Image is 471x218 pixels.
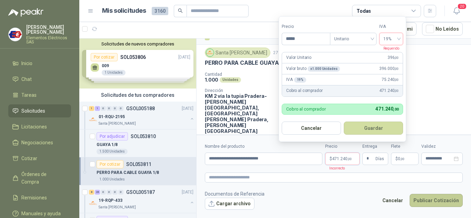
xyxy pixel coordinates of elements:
[21,139,53,146] span: Negociaciones
[379,45,399,51] p: Requerido
[220,77,241,83] div: Unidades
[379,194,407,207] button: Cancelar
[282,122,341,135] button: Cancelar
[97,132,128,141] div: Por adjudicar
[99,114,125,120] p: 01-RQU-2195
[95,106,100,111] div: 1
[99,197,122,204] p: 19-RQP-433
[131,134,156,139] p: SOL053810
[273,50,299,56] p: 27 ago, 2025
[205,93,281,134] p: KM 2 vía la tupia Pradera-[PERSON_NAME][GEOGRAPHIC_DATA], [GEOGRAPHIC_DATA][PERSON_NAME] Pradera ...
[97,149,128,154] div: 1.500 Unidades
[282,23,330,30] label: Precio
[97,142,118,148] p: GUAYA 1/8
[26,25,71,34] p: [PERSON_NAME] [PERSON_NAME]
[8,89,71,102] a: Tareas
[21,107,45,115] span: Solicitudes
[388,54,399,61] span: 396
[21,170,64,186] span: Órdenes de Compra
[286,87,322,94] p: Cobro al comprador
[332,157,352,161] span: 471.240
[107,106,112,111] div: 0
[205,88,281,93] p: Dirección
[8,104,71,117] a: Solicitudes
[205,198,254,210] button: Cargar archivo
[205,77,218,83] p: 1.000
[21,123,47,131] span: Licitaciones
[394,56,399,60] span: ,00
[79,157,196,185] a: Por cotizarSOL053811PERRO PARA CABLE GUAYA 1/81.000 Unidades
[382,76,399,83] span: 75.240
[95,190,100,195] div: 26
[9,28,22,41] img: Company Logo
[379,65,399,72] span: 396.000
[383,34,399,44] span: 19%
[126,106,155,111] p: GSOL005188
[205,48,270,58] div: Santa [PERSON_NAME]
[395,157,398,161] span: $
[391,143,419,150] label: Flete
[379,87,399,94] span: 471.240
[286,107,326,111] p: Cobro al comprador
[348,157,352,161] span: ,00
[457,3,467,10] span: 20
[206,49,214,56] img: Company Logo
[21,194,47,201] span: Remisiones
[102,6,146,16] h1: Mis solicitudes
[21,75,32,83] span: Chat
[89,199,97,207] img: Company Logo
[8,8,43,17] img: Logo peakr
[344,122,403,135] button: Guardar
[182,189,193,196] p: [DATE]
[400,157,404,161] span: ,00
[362,143,388,150] label: Entrega
[410,194,463,207] button: Publicar Cotización
[26,36,71,44] p: Elementos Eléctricos SAS
[8,168,71,188] a: Órdenes de Compra
[126,162,151,167] p: SOL053811
[8,152,71,165] a: Cotizar
[421,143,463,150] label: Validez
[422,22,463,35] button: No Leídos
[286,76,306,83] p: IVA
[101,106,106,111] div: 0
[21,210,61,217] span: Manuales y ayuda
[89,190,94,195] div: 8
[334,34,372,44] span: Unitario
[325,143,360,150] label: Precio
[394,78,399,82] span: ,00
[182,105,193,112] p: [DATE]
[99,205,136,210] p: Santa [PERSON_NAME]
[112,106,118,111] div: 0
[450,5,463,17] button: 20
[97,177,128,182] div: 1.000 Unidades
[8,191,71,204] a: Remisiones
[99,121,136,126] p: Santa [PERSON_NAME]
[152,7,168,15] span: 3160
[357,7,371,15] div: Todas
[8,57,71,70] a: Inicio
[178,8,183,13] span: search
[375,106,399,112] span: 471.240
[286,54,311,61] p: Valor Unitario
[325,153,360,165] p: $471.240,00
[97,169,159,176] p: PERRO PARA CABLE GUAYA 1/8
[79,89,196,102] div: Solicitudes de tus compradores
[375,153,384,165] span: Días
[107,190,112,195] div: 0
[294,77,307,83] div: 19 %
[79,39,196,89] div: Solicitudes de nuevos compradoresPor cotizarSOL053806[DATE] 0091 UnidadesPor cotizarSOL053423[DAT...
[82,41,193,46] button: Solicitudes de nuevos compradores
[21,155,37,162] span: Cotizar
[118,106,123,111] div: 0
[286,65,340,72] p: Valor bruto
[398,157,404,161] span: 0
[8,136,71,149] a: Negociaciones
[101,190,106,195] div: 0
[21,91,37,99] span: Tareas
[205,143,322,150] label: Nombre del producto
[126,190,155,195] p: GSOL005187
[393,107,399,112] span: ,00
[205,59,288,66] p: PERRO PARA CABLE GUAYA 1/8
[79,129,196,157] a: Por adjudicarSOL053810GUAYA 1/81.500 Unidades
